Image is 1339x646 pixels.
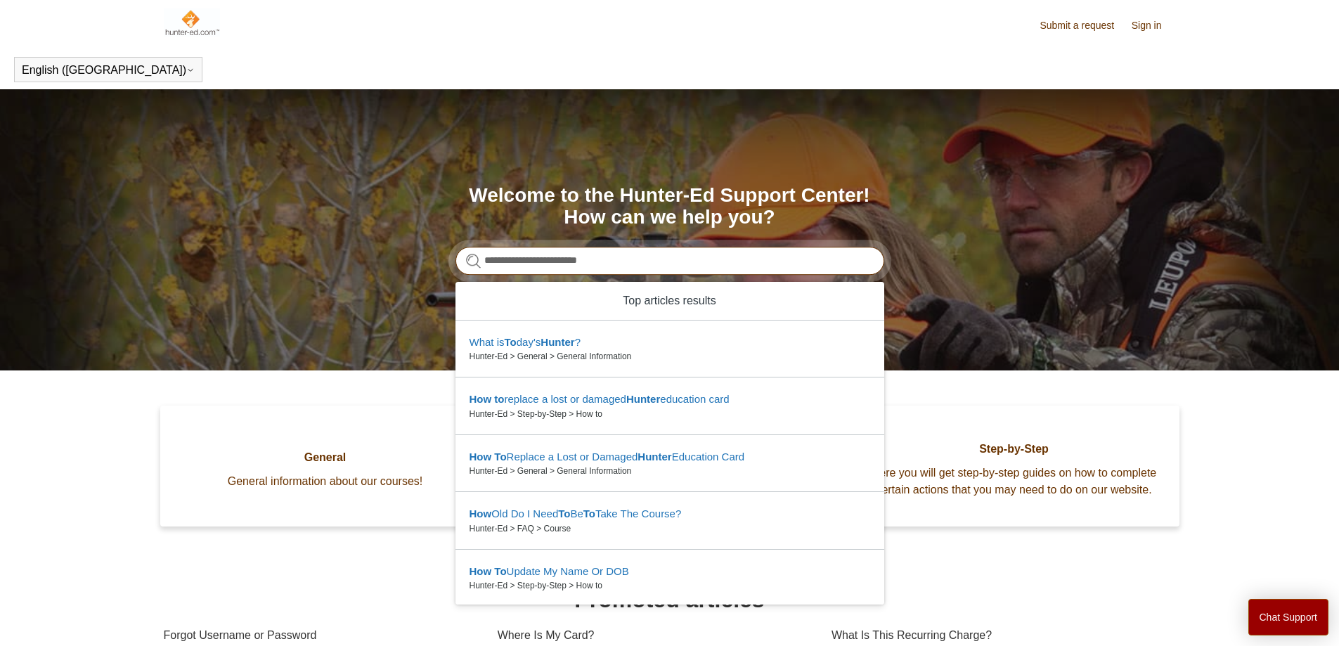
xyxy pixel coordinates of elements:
[583,508,595,519] em: To
[505,336,517,348] em: To
[455,185,884,228] h1: Welcome to the Hunter-Ed Support Center! How can we help you?
[470,565,492,577] em: How
[181,449,470,466] span: General
[470,451,492,463] em: How
[638,451,671,463] em: Hunter
[558,508,570,519] em: To
[1132,18,1176,33] a: Sign in
[494,451,506,463] em: To
[494,565,506,577] em: To
[470,508,492,519] em: How
[494,393,504,405] em: to
[470,451,745,465] zd-autocomplete-title-multibrand: Suggested result 3 How To Replace a Lost or Damaged Hunter Education Card
[870,441,1158,458] span: Step-by-Step
[1248,599,1329,635] button: Chat Support
[164,8,221,37] img: Hunter-Ed Help Center home page
[470,579,870,592] zd-autocomplete-breadcrumbs-multibrand: Hunter-Ed > Step-by-Step > How to
[470,465,870,477] zd-autocomplete-breadcrumbs-multibrand: Hunter-Ed > General > General Information
[1040,18,1128,33] a: Submit a request
[626,393,660,405] em: Hunter
[470,522,870,535] zd-autocomplete-breadcrumbs-multibrand: Hunter-Ed > FAQ > Course
[541,336,574,348] em: Hunter
[470,350,870,363] zd-autocomplete-breadcrumbs-multibrand: Hunter-Ed > General > General Information
[470,408,870,420] zd-autocomplete-breadcrumbs-multibrand: Hunter-Ed > Step-by-Step > How to
[849,406,1179,527] a: Step-by-Step Here you will get step-by-step guides on how to complete certain actions that you ma...
[22,64,195,77] button: English ([GEOGRAPHIC_DATA])
[470,336,581,351] zd-autocomplete-title-multibrand: Suggested result 1 What is Today's Hunter?
[160,406,491,527] a: General General information about our courses!
[470,393,730,408] zd-autocomplete-title-multibrand: Suggested result 2 How to replace a lost or damaged Hunter education card
[164,583,1176,616] h1: Promoted articles
[870,465,1158,498] span: Here you will get step-by-step guides on how to complete certain actions that you may need to do ...
[470,393,492,405] em: How
[470,565,629,580] zd-autocomplete-title-multibrand: Suggested result 5 How To Update My Name Or DOB
[455,282,884,321] zd-autocomplete-header: Top articles results
[455,247,884,275] input: Search
[470,508,682,522] zd-autocomplete-title-multibrand: Suggested result 4 How Old Do I Need To Be To Take The Course?
[181,473,470,490] span: General information about our courses!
